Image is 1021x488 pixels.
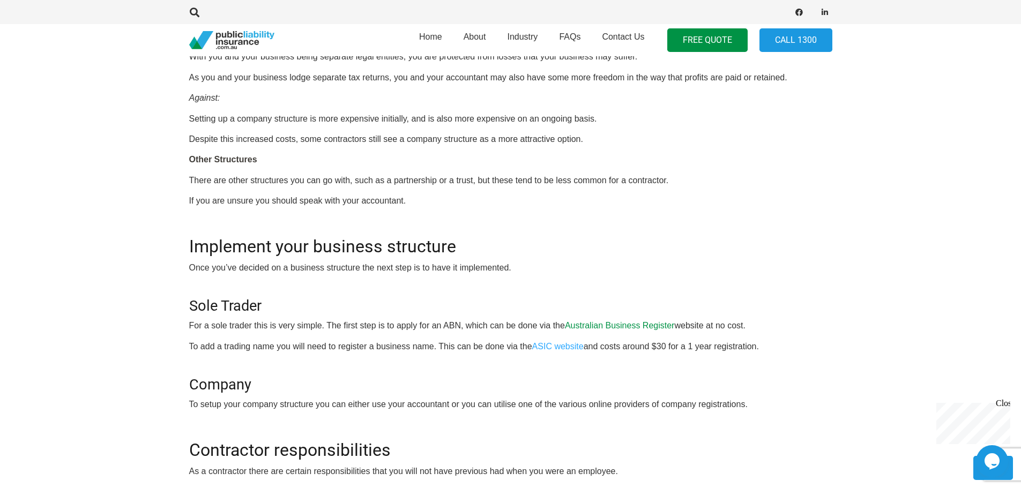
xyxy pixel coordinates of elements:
div: Chat live with an agent now!Close [4,4,74,78]
p: If you are unsure you should speak with your accountant. [189,195,832,207]
a: Facebook [792,5,807,20]
a: Back to top [973,456,1013,480]
p: As a contractor there are certain responsibilities that you will not have previous had when you w... [189,466,832,477]
iframe: chat widget [976,445,1010,477]
a: FAQs [548,21,591,59]
span: Contact Us [602,32,644,41]
a: Industry [496,21,548,59]
a: Search [184,7,206,17]
p: To add a trading name you will need to register a business name. This can be done via the and cos... [189,341,832,352]
strong: Other Structures [189,155,257,164]
iframe: chat widget [932,399,1010,444]
a: About [453,21,497,59]
p: Despite this increased costs, some contractors still see a company structure as a more attractive... [189,133,832,145]
a: LinkedIn [817,5,832,20]
p: With you and your business being separate legal entities, you are protected from losses that your... [189,51,832,63]
a: pli_logotransparent [189,31,274,50]
h3: Sole Trader [189,284,832,315]
p: For a sole trader this is very simple. The first step is to apply for an ABN, which can be done v... [189,320,832,332]
span: Home [419,32,442,41]
a: ASIC website [532,342,584,351]
i: Against: [189,93,220,102]
p: There are other structures you can go with, such as a partnership or a trust, but these tend to b... [189,175,832,186]
h2: Implement your business structure [189,223,832,257]
span: About [464,32,486,41]
a: FREE QUOTE [667,28,748,52]
h3: Company [189,363,832,394]
span: Industry [507,32,538,41]
a: Call 1300 [759,28,832,52]
a: Contact Us [591,21,655,59]
a: Australian Business Register [565,321,675,330]
p: As you and your business lodge separate tax returns, you and your accountant may also have some m... [189,72,832,84]
h2: Contractor responsibilities [189,427,832,460]
p: Once you’ve decided on a business structure the next step is to have it implemented. [189,262,832,274]
span: FAQs [559,32,580,41]
a: Home [408,21,453,59]
p: To setup your company structure you can either use your accountant or you can utilise one of the ... [189,399,832,410]
p: Setting up a company structure is more expensive initially, and is also more expensive on an ongo... [189,113,832,125]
